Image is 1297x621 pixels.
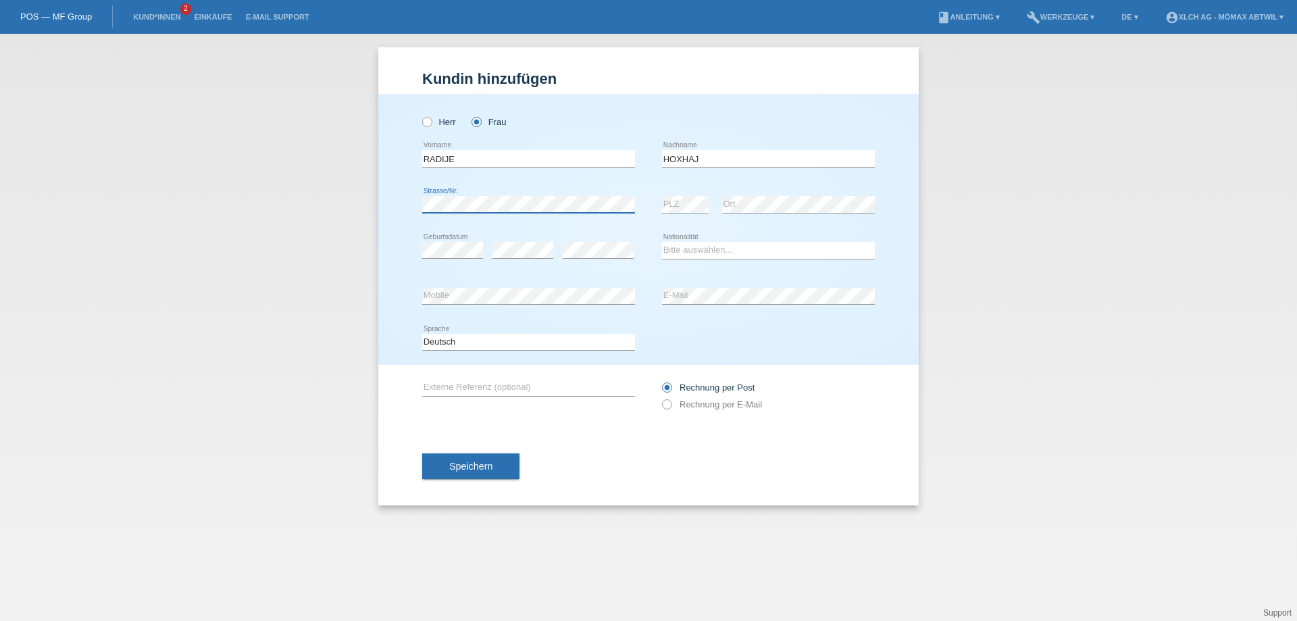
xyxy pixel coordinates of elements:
[1263,608,1292,618] a: Support
[422,70,875,87] h1: Kundin hinzufügen
[1027,11,1040,24] i: build
[662,399,762,409] label: Rechnung per E-Mail
[187,13,238,21] a: Einkäufe
[662,382,671,399] input: Rechnung per Post
[1159,13,1290,21] a: account_circleXLCH AG - Mömax Abtwil ▾
[422,117,456,127] label: Herr
[239,13,316,21] a: E-Mail Support
[930,13,1007,21] a: bookAnleitung ▾
[20,11,92,22] a: POS — MF Group
[472,117,506,127] label: Frau
[1115,13,1144,21] a: DE ▾
[422,453,519,479] button: Speichern
[662,399,671,416] input: Rechnung per E-Mail
[449,461,492,472] span: Speichern
[126,13,187,21] a: Kund*innen
[1020,13,1102,21] a: buildWerkzeuge ▾
[180,3,191,15] span: 2
[472,117,480,126] input: Frau
[1165,11,1179,24] i: account_circle
[937,11,950,24] i: book
[662,382,755,393] label: Rechnung per Post
[422,117,431,126] input: Herr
